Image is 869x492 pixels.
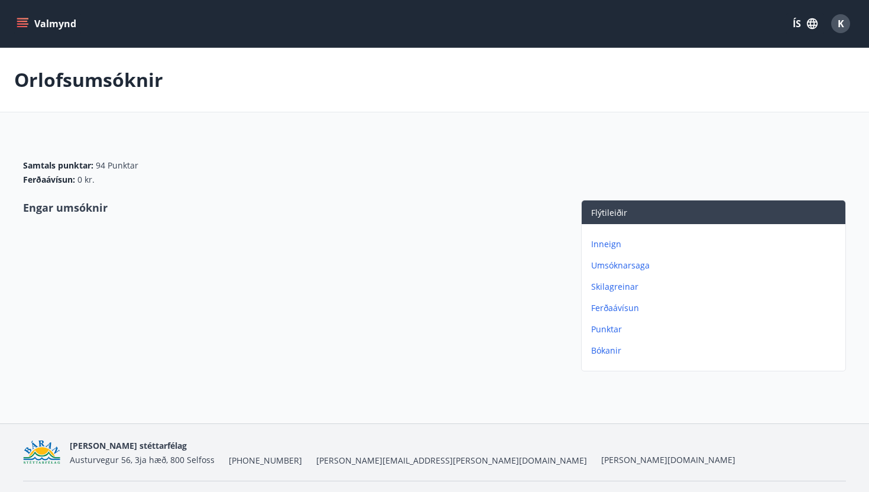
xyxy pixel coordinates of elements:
[591,281,841,293] p: Skilagreinar
[70,454,215,465] span: Austurvegur 56, 3ja hæð, 800 Selfoss
[77,174,95,186] span: 0 kr.
[229,455,302,467] span: [PHONE_NUMBER]
[591,345,841,357] p: Bókanir
[23,160,93,171] span: Samtals punktar :
[786,13,824,34] button: ÍS
[826,9,855,38] button: K
[14,67,163,93] p: Orlofsumsóknir
[591,207,627,218] span: Flýtileiðir
[14,13,81,34] button: menu
[70,440,187,451] span: [PERSON_NAME] stéttarfélag
[591,323,841,335] p: Punktar
[23,200,108,215] span: Engar umsóknir
[591,238,841,250] p: Inneign
[23,440,60,465] img: Bz2lGXKH3FXEIQKvoQ8VL0Fr0uCiWgfgA3I6fSs8.png
[591,260,841,271] p: Umsóknarsaga
[601,454,735,465] a: [PERSON_NAME][DOMAIN_NAME]
[23,174,75,186] span: Ferðaávísun :
[96,160,138,171] span: 94 Punktar
[838,17,844,30] span: K
[591,302,841,314] p: Ferðaávísun
[316,455,587,467] span: [PERSON_NAME][EMAIL_ADDRESS][PERSON_NAME][DOMAIN_NAME]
